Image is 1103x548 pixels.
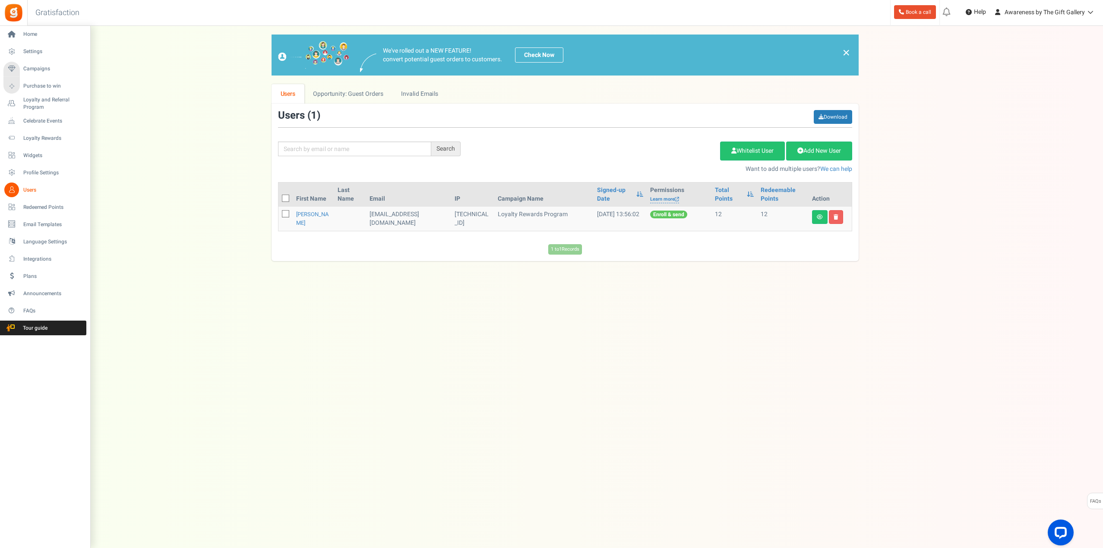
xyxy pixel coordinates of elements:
[278,41,349,69] img: images
[23,65,84,72] span: Campaigns
[720,142,785,161] a: Whitelist User
[3,234,86,249] a: Language Settings
[650,196,679,203] a: Learn more
[3,200,86,214] a: Redeemed Points
[23,221,84,228] span: Email Templates
[451,183,494,207] th: IP
[972,8,986,16] span: Help
[834,214,838,220] i: Delete user
[392,84,447,104] a: Invalid Emails
[23,307,84,315] span: FAQs
[894,5,936,19] a: Book a call
[786,142,852,161] a: Add New User
[3,183,86,197] a: Users
[23,82,84,90] span: Purchase to win
[757,207,809,231] td: 12
[817,214,823,220] i: View details
[278,142,431,156] input: Search by email or name
[3,62,86,76] a: Campaigns
[311,108,317,123] span: 1
[451,207,494,231] td: [TECHNICAL_ID]
[293,183,334,207] th: First Name
[23,255,84,263] span: Integrations
[1005,8,1085,17] span: Awareness by The Gift Gallery
[23,186,84,194] span: Users
[3,217,86,232] a: Email Templates
[820,164,852,173] a: We can help
[383,47,502,64] p: We've rolled out a NEW FEATURE! convert potential guest orders to customers.
[494,207,594,231] td: Loyalty Rewards Program
[3,131,86,145] a: Loyalty Rewards
[474,165,852,173] p: Want to add multiple users?
[3,303,86,318] a: FAQs
[3,96,86,111] a: Loyalty and Referral Program
[3,269,86,283] a: Plans
[650,211,687,218] span: Enroll & send
[304,84,392,104] a: Opportunity: Guest Orders
[962,5,989,19] a: Help
[431,142,461,156] div: Search
[3,252,86,266] a: Integrations
[4,324,64,332] span: Tour guide
[3,44,86,59] a: Settings
[23,117,84,125] span: Celebrate Events
[23,31,84,38] span: Home
[26,4,89,22] h3: Gratisfaction
[278,110,320,121] h3: Users ( )
[23,273,84,280] span: Plans
[23,238,84,246] span: Language Settings
[3,286,86,301] a: Announcements
[809,183,852,207] th: Action
[366,207,451,231] td: [EMAIL_ADDRESS][DOMAIN_NAME]
[23,152,84,159] span: Widgets
[1090,493,1101,510] span: FAQs
[23,204,84,211] span: Redeemed Points
[597,186,632,203] a: Signed-up Date
[23,48,84,55] span: Settings
[515,47,563,63] a: Check Now
[814,110,852,124] a: Download
[296,210,329,227] a: [PERSON_NAME]
[366,183,451,207] th: Email
[3,148,86,163] a: Widgets
[360,54,376,72] img: images
[761,186,805,203] a: Redeemable Points
[594,207,647,231] td: [DATE] 13:56:02
[494,183,594,207] th: Campaign Name
[3,113,86,128] a: Celebrate Events
[842,47,850,58] a: ×
[3,79,86,94] a: Purchase to win
[3,27,86,42] a: Home
[23,169,84,176] span: Profile Settings
[715,186,743,203] a: Total Points
[4,3,23,22] img: Gratisfaction
[647,183,711,207] th: Permissions
[23,135,84,142] span: Loyalty Rewards
[272,84,304,104] a: Users
[23,96,86,111] span: Loyalty and Referral Program
[3,165,86,180] a: Profile Settings
[334,183,366,207] th: Last Name
[711,207,757,231] td: 12
[23,290,84,297] span: Announcements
